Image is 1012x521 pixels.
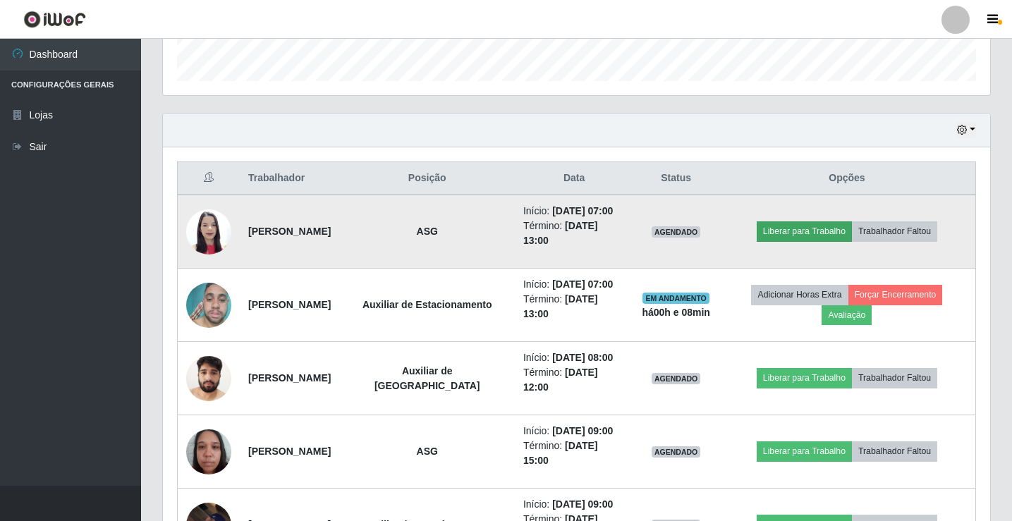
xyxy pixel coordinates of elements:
[523,424,625,439] li: Início:
[23,11,86,28] img: CoreUI Logo
[515,162,633,195] th: Data
[248,299,331,310] strong: [PERSON_NAME]
[248,372,331,384] strong: [PERSON_NAME]
[552,425,613,436] time: [DATE] 09:00
[523,219,625,248] li: Término:
[652,226,701,238] span: AGENDADO
[757,368,852,388] button: Liberar para Trabalho
[374,365,480,391] strong: Auxiliar de [GEOGRAPHIC_DATA]
[362,299,492,310] strong: Auxiliar de Estacionamento
[417,226,438,237] strong: ASG
[523,350,625,365] li: Início:
[757,221,852,241] button: Liberar para Trabalho
[339,162,514,195] th: Posição
[523,292,625,321] li: Término:
[633,162,719,195] th: Status
[757,441,852,461] button: Liberar para Trabalho
[523,497,625,512] li: Início:
[852,221,937,241] button: Trabalhador Faltou
[751,285,848,305] button: Adicionar Horas Extra
[552,278,613,290] time: [DATE] 07:00
[523,277,625,292] li: Início:
[523,365,625,395] li: Término:
[552,498,613,510] time: [DATE] 09:00
[652,446,701,458] span: AGENDADO
[186,202,231,262] img: 1732967695446.jpeg
[523,439,625,468] li: Término:
[186,348,231,408] img: 1753109015697.jpeg
[642,307,710,318] strong: há 00 h e 08 min
[852,368,937,388] button: Trabalhador Faltou
[248,446,331,457] strong: [PERSON_NAME]
[822,305,872,325] button: Avaliação
[186,422,231,482] img: 1740415667017.jpeg
[852,441,937,461] button: Trabalhador Faltou
[523,204,625,219] li: Início:
[186,275,231,335] img: 1748551724527.jpeg
[417,446,438,457] strong: ASG
[652,373,701,384] span: AGENDADO
[848,285,943,305] button: Forçar Encerramento
[552,205,613,216] time: [DATE] 07:00
[642,293,709,304] span: EM ANDAMENTO
[552,352,613,363] time: [DATE] 08:00
[240,162,339,195] th: Trabalhador
[719,162,976,195] th: Opções
[248,226,331,237] strong: [PERSON_NAME]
